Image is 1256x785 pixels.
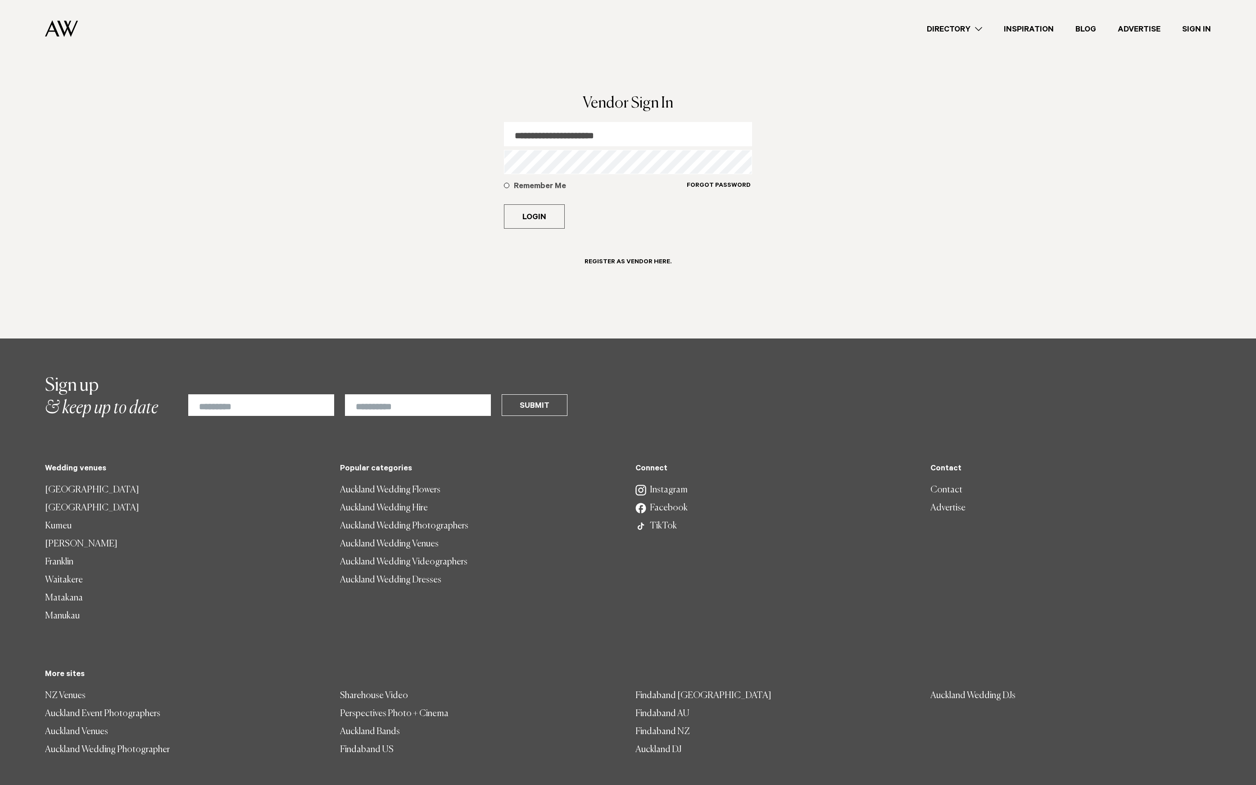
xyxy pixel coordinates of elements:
h5: Remember Me [514,181,687,192]
h5: Contact [930,465,1211,474]
a: [PERSON_NAME] [45,535,326,553]
a: Franklin [45,553,326,571]
a: Instagram [635,481,916,499]
a: Auckland Wedding Videographers [340,553,621,571]
a: Auckland Bands [340,723,621,741]
a: Waitakere [45,571,326,589]
h5: Wedding venues [45,465,326,474]
a: [GEOGRAPHIC_DATA] [45,481,326,499]
a: Auckland DJ [635,741,916,759]
a: Findaband [GEOGRAPHIC_DATA] [635,687,916,705]
a: Manukau [45,607,326,625]
h5: Popular categories [340,465,621,474]
h6: Register as Vendor here. [585,258,671,267]
a: Inspiration [993,23,1065,35]
span: Sign up [45,377,99,395]
a: Facebook [635,499,916,517]
a: Advertise [930,499,1211,517]
a: NZ Venues [45,687,326,705]
h5: More sites [45,670,1211,680]
a: Auckland Wedding Flowers [340,481,621,499]
a: Contact [930,481,1211,499]
h6: Forgot Password [687,182,751,190]
h1: Vendor Sign In [504,96,753,111]
a: Register as Vendor here. [574,250,682,280]
h2: & keep up to date [45,374,158,420]
a: Forgot Password [686,181,751,201]
a: Kumeu [45,517,326,535]
h5: Connect [635,465,916,474]
button: Login [504,204,565,229]
a: TikTok [635,517,916,535]
a: Findaband AU [635,705,916,723]
a: [GEOGRAPHIC_DATA] [45,499,326,517]
a: Auckland Venues [45,723,326,741]
a: Directory [916,23,993,35]
a: Findaband NZ [635,723,916,741]
a: Findaband US [340,741,621,759]
a: Matakana [45,589,326,607]
a: Auckland Wedding Photographer [45,741,326,759]
a: Advertise [1107,23,1171,35]
a: Sharehouse Video [340,687,621,705]
a: Auckland Wedding DJs [930,687,1211,705]
a: Auckland Wedding Hire [340,499,621,517]
a: Auckland Wedding Dresses [340,571,621,589]
a: Auckland Wedding Photographers [340,517,621,535]
button: Submit [502,394,567,416]
img: Auckland Weddings Logo [45,20,78,37]
a: Blog [1065,23,1107,35]
a: Auckland Event Photographers [45,705,326,723]
a: Perspectives Photo + Cinema [340,705,621,723]
a: Auckland Wedding Venues [340,535,621,553]
a: Sign In [1171,23,1222,35]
